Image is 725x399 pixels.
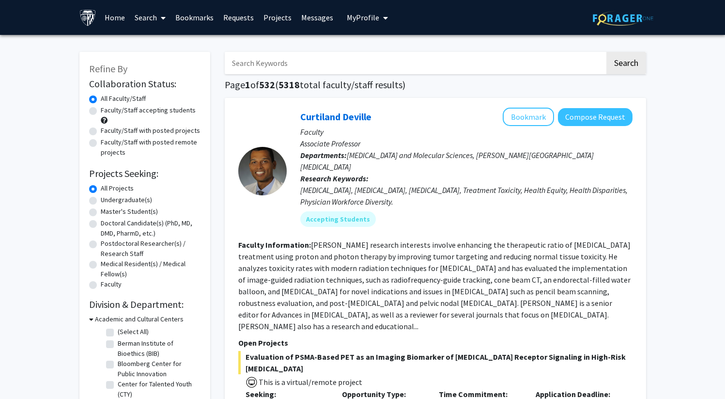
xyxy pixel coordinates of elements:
h3: Academic and Cultural Centers [95,314,184,324]
label: Faculty [101,279,122,289]
label: Postdoctoral Researcher(s) / Research Staff [101,239,201,259]
label: Undergraduate(s) [101,195,152,205]
mat-chip: Accepting Students [300,211,376,227]
b: Research Keywords: [300,174,369,183]
label: Faculty/Staff accepting students [101,105,196,115]
label: Medical Resident(s) / Medical Fellow(s) [101,259,201,279]
span: This is a virtual/remote project [258,377,362,387]
label: (Select All) [118,327,149,337]
h1: Page of ( total faculty/staff results) [225,79,646,91]
a: Requests [218,0,259,34]
span: 532 [259,79,275,91]
a: Projects [259,0,296,34]
a: Messages [296,0,338,34]
h2: Division & Department: [89,299,201,310]
div: [MEDICAL_DATA], [MEDICAL_DATA], [MEDICAL_DATA], Treatment Toxicity, Health Equity, Health Dispari... [300,184,632,207]
input: Search Keywords [225,52,605,74]
label: All Projects [101,183,134,193]
h2: Collaboration Status: [89,78,201,90]
label: Faculty/Staff with posted projects [101,126,200,136]
a: Curtiland Deville [300,111,371,123]
a: Home [100,0,130,34]
span: [MEDICAL_DATA] and Molecular Sciences, [PERSON_NAME][GEOGRAPHIC_DATA][MEDICAL_DATA] [300,150,594,172]
fg-read-more: [PERSON_NAME] research interests involve enhancing the therapeutic ratio of [MEDICAL_DATA] treatm... [238,240,631,331]
a: Search [130,0,170,34]
span: Refine By [89,63,127,75]
iframe: Chat [7,355,41,392]
span: 5318 [278,79,300,91]
p: Open Projects [238,337,632,349]
span: My Profile [347,13,379,22]
label: Bloomberg Center for Public Innovation [118,359,198,379]
button: Add Curtiland Deville to Bookmarks [503,108,554,126]
p: Faculty [300,126,632,138]
p: Associate Professor [300,138,632,149]
h2: Projects Seeking: [89,168,201,179]
b: Departments: [300,150,347,160]
span: 1 [245,79,250,91]
button: Search [606,52,646,74]
label: Faculty/Staff with posted remote projects [101,137,201,158]
label: Master's Student(s) [101,207,158,217]
label: Berman Institute of Bioethics (BIB) [118,338,198,359]
a: Bookmarks [170,0,218,34]
img: Johns Hopkins University Logo [79,9,96,26]
img: ForagerOne Logo [593,11,653,26]
span: Evaluation of PSMA-Based PET as an Imaging Biomarker of [MEDICAL_DATA] Receptor Signaling in High... [238,351,632,374]
button: Compose Request to Curtiland Deville [558,108,632,126]
label: Doctoral Candidate(s) (PhD, MD, DMD, PharmD, etc.) [101,218,201,239]
label: All Faculty/Staff [101,94,146,104]
b: Faculty Information: [238,240,311,250]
